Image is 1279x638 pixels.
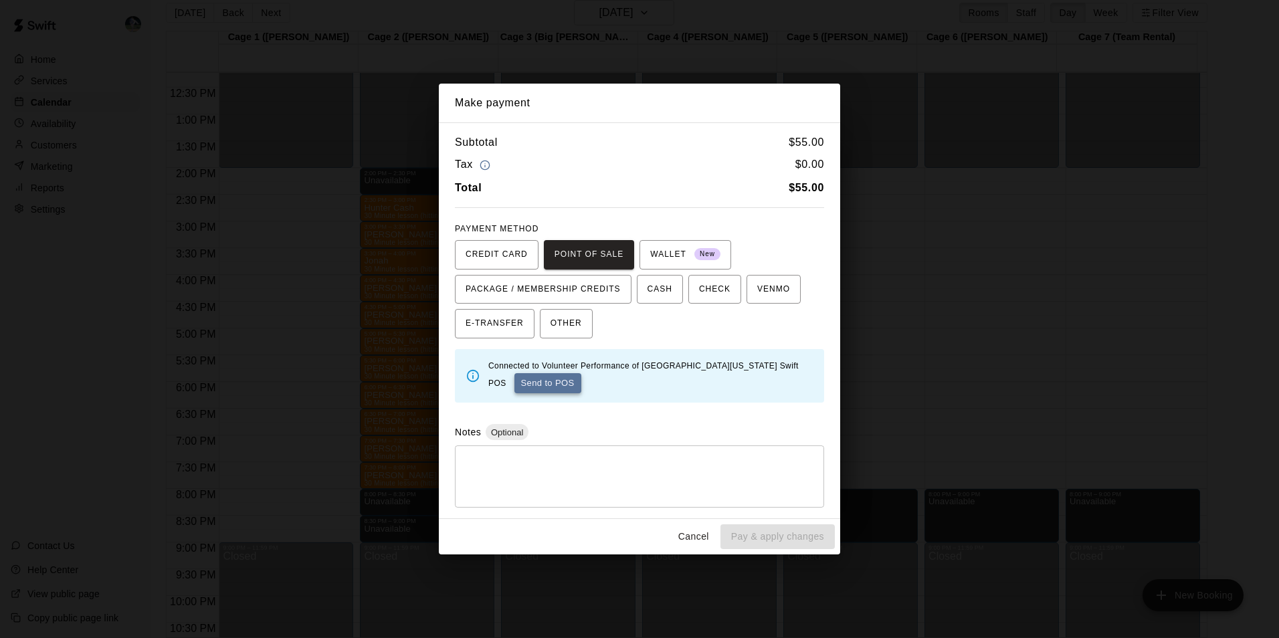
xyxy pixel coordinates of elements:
[455,309,534,338] button: E-TRANSFER
[544,240,634,270] button: POINT OF SALE
[694,245,720,263] span: New
[488,361,799,388] span: Connected to Volunteer Performance of [GEOGRAPHIC_DATA][US_STATE] Swift POS
[455,156,494,174] h6: Tax
[455,134,498,151] h6: Subtotal
[455,224,538,233] span: PAYMENT METHOD
[514,373,581,393] button: Send to POS
[455,182,482,193] b: Total
[540,309,593,338] button: OTHER
[455,275,631,304] button: PACKAGE / MEMBERSHIP CREDITS
[466,279,621,300] span: PACKAGE / MEMBERSHIP CREDITS
[639,240,731,270] button: WALLET New
[699,279,730,300] span: CHECK
[466,313,524,334] span: E-TRANSFER
[747,275,801,304] button: VENMO
[637,275,683,304] button: CASH
[757,279,790,300] span: VENMO
[439,84,840,122] h2: Make payment
[551,313,582,334] span: OTHER
[455,427,481,437] label: Notes
[795,156,824,174] h6: $ 0.00
[789,182,824,193] b: $ 55.00
[672,524,715,549] button: Cancel
[466,244,528,265] span: CREDIT CARD
[648,279,672,300] span: CASH
[455,240,538,270] button: CREDIT CARD
[486,427,528,437] span: Optional
[650,244,720,265] span: WALLET
[688,275,741,304] button: CHECK
[555,244,623,265] span: POINT OF SALE
[789,134,824,151] h6: $ 55.00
